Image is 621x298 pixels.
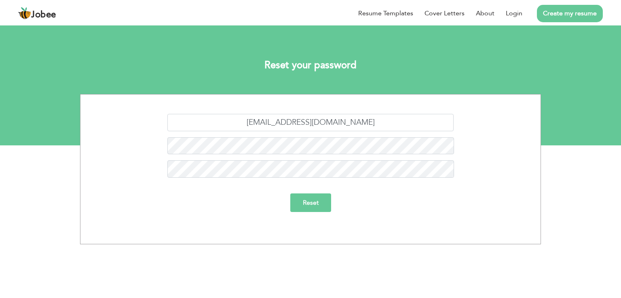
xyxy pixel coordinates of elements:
[18,7,56,20] a: Jobee
[425,8,465,18] a: Cover Letters
[476,8,494,18] a: About
[358,8,413,18] a: Resume Templates
[31,10,56,19] span: Jobee
[290,193,331,212] input: Reset
[167,114,454,131] input: Email
[506,8,522,18] a: Login
[537,5,603,22] a: Create my resume
[264,59,357,72] strong: Reset your password
[18,7,31,20] img: jobee.io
